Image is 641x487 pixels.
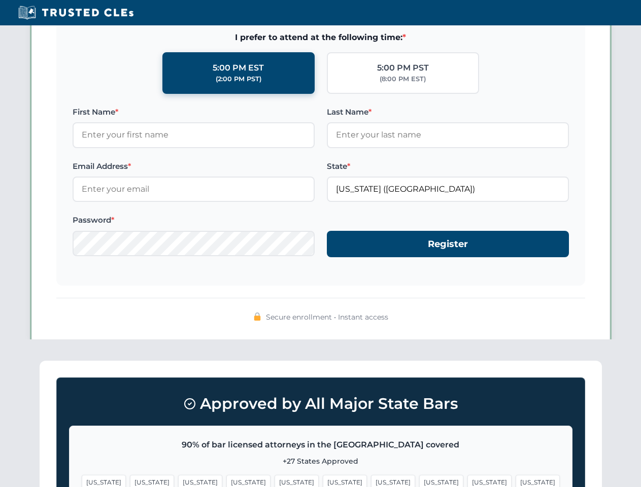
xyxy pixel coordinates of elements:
[73,177,315,202] input: Enter your email
[82,438,560,451] p: 90% of bar licensed attorneys in the [GEOGRAPHIC_DATA] covered
[73,106,315,118] label: First Name
[15,5,137,20] img: Trusted CLEs
[216,74,261,84] div: (2:00 PM PST)
[82,456,560,467] p: +27 States Approved
[213,61,264,75] div: 5:00 PM EST
[73,160,315,172] label: Email Address
[327,231,569,258] button: Register
[327,122,569,148] input: Enter your last name
[327,106,569,118] label: Last Name
[73,31,569,44] span: I prefer to attend at the following time:
[327,177,569,202] input: Missouri (MO)
[266,311,388,323] span: Secure enrollment • Instant access
[327,160,569,172] label: State
[73,122,315,148] input: Enter your first name
[253,312,261,321] img: 🔒
[377,61,429,75] div: 5:00 PM PST
[380,74,426,84] div: (8:00 PM EST)
[73,214,315,226] label: Password
[69,390,572,418] h3: Approved by All Major State Bars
